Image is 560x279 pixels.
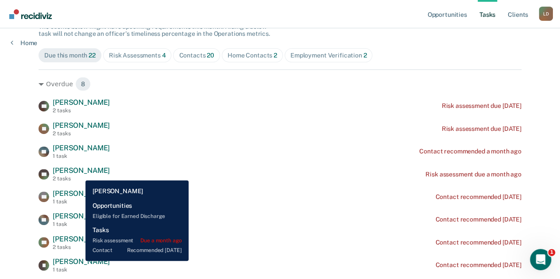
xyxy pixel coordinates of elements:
div: Home Contacts [228,52,277,59]
span: [PERSON_NAME] [53,235,110,243]
div: 2 tasks [53,244,110,250]
span: [PERSON_NAME] [53,189,110,198]
span: [PERSON_NAME] [53,166,110,175]
div: Contact recommended [DATE] [435,193,521,201]
span: [PERSON_NAME] [53,257,110,266]
span: The clients below might have upcoming requirements this month. Hiding a below task will not chang... [39,23,270,38]
div: Contact recommended a month ago [419,148,521,155]
span: [PERSON_NAME] [53,212,110,220]
div: Overdue [39,77,521,91]
div: 1 task [53,221,110,227]
img: Recidiviz [9,9,52,19]
span: 4 [162,52,166,59]
div: Contact recommended [DATE] [435,261,521,269]
div: 2 tasks [53,107,110,114]
div: 2 tasks [53,176,110,182]
span: 22 [89,52,96,59]
div: 2 tasks [53,130,110,137]
button: Profile dropdown button [539,7,553,21]
div: 1 task [53,153,110,159]
span: 2 [274,52,277,59]
div: Risk Assessments [109,52,166,59]
span: 2 [363,52,367,59]
div: 1 task [53,267,110,273]
div: Contact recommended [DATE] [435,216,521,223]
div: L D [539,7,553,21]
span: 20 [207,52,214,59]
div: Risk assessment due [DATE] [441,102,521,110]
div: Contacts [179,52,214,59]
iframe: Intercom live chat [530,249,551,270]
div: 1 task [53,199,110,205]
span: [PERSON_NAME] [53,121,110,130]
span: 1 [548,249,555,256]
div: Employment Verification [290,52,367,59]
span: [PERSON_NAME] [53,98,110,107]
a: Home [11,39,37,47]
span: [PERSON_NAME] [53,144,110,152]
span: 8 [75,77,91,91]
div: Risk assessment due a month ago [425,171,521,178]
div: Contact recommended [DATE] [435,239,521,246]
div: Due this month [44,52,96,59]
div: Risk assessment due [DATE] [441,125,521,133]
